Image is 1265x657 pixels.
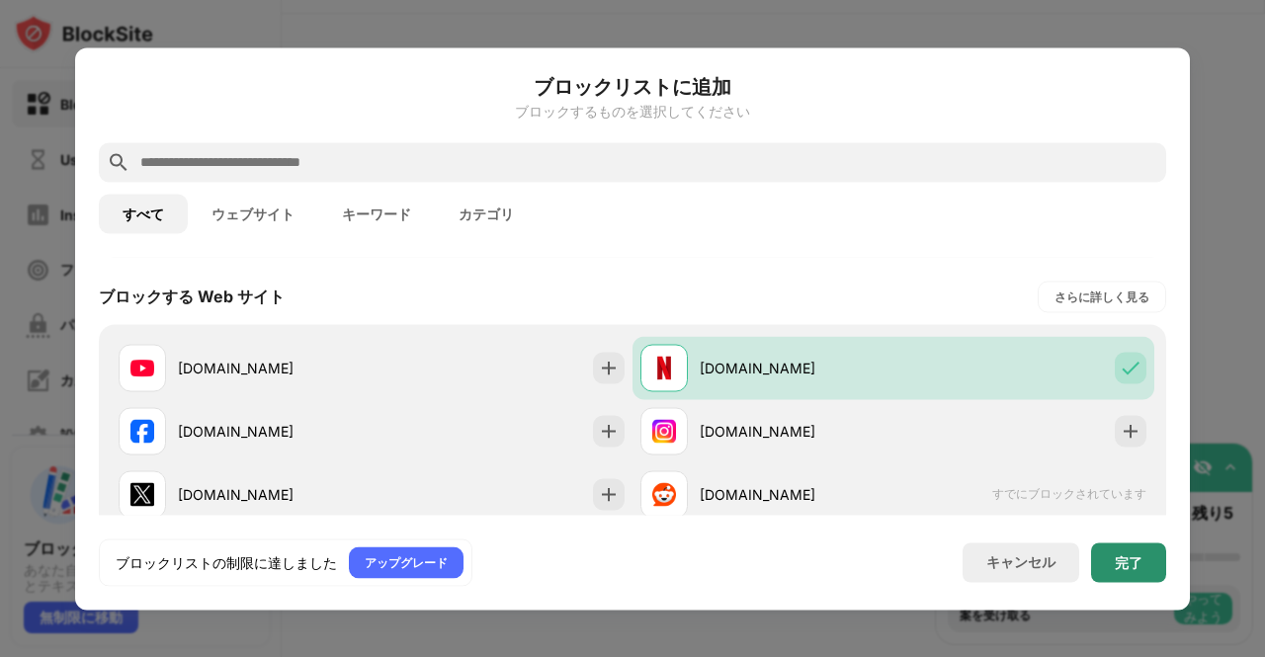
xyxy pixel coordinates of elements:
button: すべて [99,194,188,233]
div: ブロックする Web サイト [99,286,285,307]
div: ブロックリストの制限に達しました [116,552,337,572]
button: カテゴリ [435,194,538,233]
div: [DOMAIN_NAME] [178,358,372,378]
img: favicons [130,356,154,379]
div: キャンセル [986,553,1055,572]
img: favicons [130,482,154,506]
div: [DOMAIN_NAME] [700,484,893,505]
h6: ブロックリストに追加 [99,71,1166,101]
div: さらに詳しく見る [1054,287,1149,306]
span: すでにブロックされています [992,486,1146,503]
div: アップグレード [365,552,448,572]
img: favicons [652,419,676,443]
div: [DOMAIN_NAME] [178,484,372,505]
div: [DOMAIN_NAME] [700,358,893,378]
button: キーワード [318,194,435,233]
img: favicons [652,482,676,506]
div: [DOMAIN_NAME] [700,421,893,442]
div: ブロックするものを選択してください [99,103,1166,119]
div: 完了 [1115,554,1142,570]
img: favicons [652,356,676,379]
div: [DOMAIN_NAME] [178,421,372,442]
button: ウェブサイト [188,194,318,233]
img: favicons [130,419,154,443]
img: search.svg [107,150,130,174]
